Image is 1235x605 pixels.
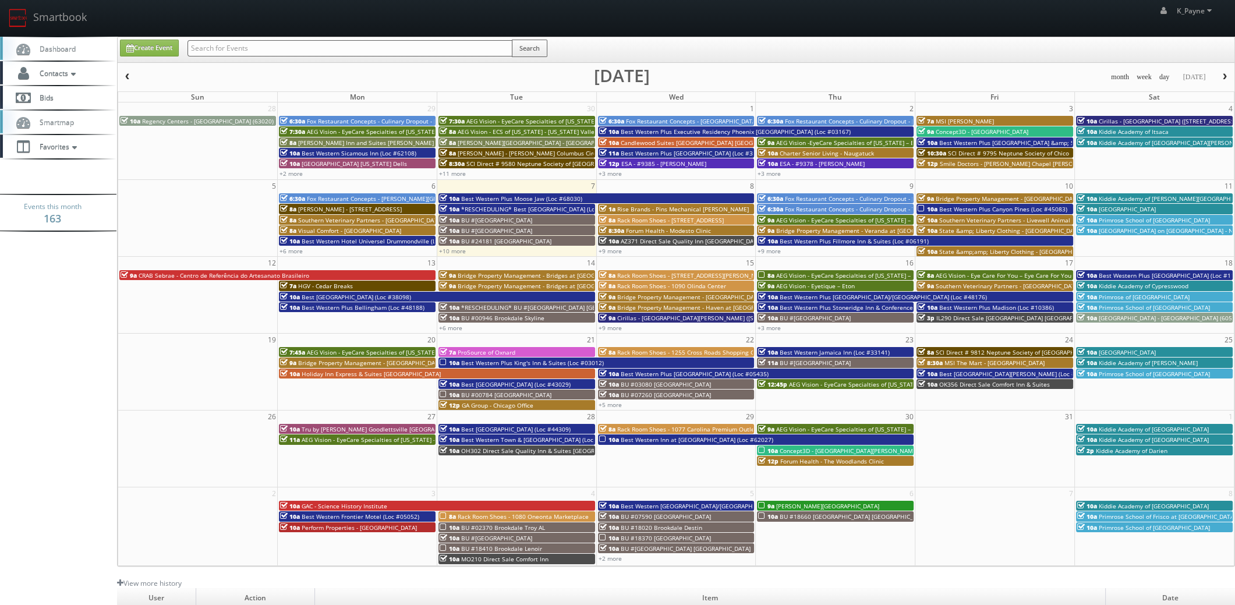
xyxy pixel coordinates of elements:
span: [GEOGRAPHIC_DATA] [1099,348,1156,356]
span: 8a [918,271,934,279]
span: Kiddie Academy of [GEOGRAPHIC_DATA] [1099,502,1209,510]
span: AEG Vision - EyeCare Specialties of [US_STATE] – [GEOGRAPHIC_DATA] HD EyeCare [307,348,535,356]
span: 10a [599,544,619,553]
span: 9a [440,282,456,290]
span: 9a [918,128,934,136]
span: 10a [599,523,619,532]
span: 9a [758,227,774,235]
span: Regency Centers - [GEOGRAPHIC_DATA] (63020) [142,117,274,125]
span: Rack Room Shoes - [STREET_ADDRESS][PERSON_NAME] [617,271,770,279]
span: 10a [280,502,300,510]
span: 10a [1077,194,1097,203]
span: 6:30a [758,205,783,213]
span: Best Western Plus [GEOGRAPHIC_DATA] &amp; Suites (Loc #44475) [939,139,1126,147]
span: BU #18020 Brookdale Destin [621,523,702,532]
span: Best Western Plus Canyon Pines (Loc #45083) [939,205,1067,213]
span: Best Western Inn at [GEOGRAPHIC_DATA] (Loc #62027) [621,436,773,444]
span: 10a [599,391,619,399]
span: Rise Brands - Pins Mechanical [PERSON_NAME] [617,205,749,213]
span: 10a [440,205,459,213]
span: 1a [599,205,615,213]
span: K_Payne [1177,6,1215,16]
span: 8a [280,216,296,224]
span: 10a [918,247,937,256]
span: [PERSON_NAME] - [STREET_ADDRESS] [298,205,402,213]
span: 3p [918,314,935,322]
span: 10a [758,447,778,455]
span: 10a [1077,512,1097,521]
span: 9a [758,282,774,290]
span: [PERSON_NAME] - [PERSON_NAME] Columbus Circle [458,149,601,157]
span: 8a [599,425,615,433]
span: 12p [918,160,938,168]
span: 10a [599,139,619,147]
span: AEG Vision -EyeCare Specialties of [US_STATE] – Eyes On Sammamish [776,139,969,147]
span: Candlewood Suites [GEOGRAPHIC_DATA] [GEOGRAPHIC_DATA] [621,139,792,147]
span: ProSource of Oxnard [458,348,515,356]
span: AZ371 Direct Sale Quality Inn [GEOGRAPHIC_DATA] [621,237,762,245]
a: +10 more [439,247,466,255]
span: 10a [1077,227,1097,235]
span: 8a [280,139,296,147]
span: Holiday Inn Express & Suites [GEOGRAPHIC_DATA] [302,370,441,378]
span: Fox Restaurant Concepts - [PERSON_NAME][GEOGRAPHIC_DATA] [307,194,484,203]
span: Fox Restaurant Concepts - Culinary Dropout - [GEOGRAPHIC_DATA] [785,117,969,125]
span: 8a [599,216,615,224]
span: 6:30a [599,117,624,125]
span: Charter Senior Living - Naugatuck [780,149,874,157]
span: AEG Vision - EyeCare Specialties of [US_STATE] – [PERSON_NAME] EyeCare [302,436,508,444]
span: 10a [1077,425,1097,433]
span: 10a [918,227,937,235]
span: 10a [758,314,778,322]
span: Best Western Plus [GEOGRAPHIC_DATA] (Loc #35038) [621,149,769,157]
span: GAC - Science History Institute [302,502,387,510]
span: 7:30a [280,128,305,136]
span: Best Western Plus Bellingham (Loc #48188) [302,303,424,312]
span: Southern Veterinary Partners - [GEOGRAPHIC_DATA] [936,282,1080,290]
span: Best Western Plus Stoneridge Inn & Conference Centre (Loc #66085) [780,303,971,312]
a: +9 more [758,247,781,255]
a: +9 more [599,247,622,255]
span: AEG Vision - EyeCare Specialties of [US_STATE] – Elite Vision Care ([GEOGRAPHIC_DATA]) [776,271,1021,279]
span: MSI The Mart - [GEOGRAPHIC_DATA] [944,359,1045,367]
span: 10a [918,303,937,312]
span: 11a [599,149,619,157]
span: 10a [1077,271,1097,279]
span: 9a [918,194,934,203]
span: 10a [1077,502,1097,510]
span: 10a [440,237,459,245]
span: Kiddie Academy of [GEOGRAPHIC_DATA] [1099,436,1209,444]
span: AEG Vision - Eye Care For You – Eye Care For You ([PERSON_NAME]) [936,271,1123,279]
span: 10a [1077,359,1097,367]
span: 9a [599,314,615,322]
span: 10a [599,380,619,388]
span: Best Western Plus Madison (Loc #10386) [939,303,1054,312]
span: ESA - #9378 - [PERSON_NAME] [780,160,865,168]
span: 10a [599,534,619,542]
span: Best Western Hotel Universel Drummondville (Loc #67019) [302,237,467,245]
a: +9 more [599,324,622,332]
span: Visual Comfort - [GEOGRAPHIC_DATA] [298,227,401,235]
span: 6:30a [758,117,783,125]
span: BU #03080 [GEOGRAPHIC_DATA] [621,380,711,388]
span: Rack Room Shoes - 1255 Cross Roads Shopping Center [617,348,769,356]
span: Best Western Frontier Motel (Loc #05052) [302,512,419,521]
span: BU #18410 Brookdale Lenoir [461,544,542,553]
span: 10a [918,380,937,388]
span: 7:30a [440,117,465,125]
span: 10a [1077,523,1097,532]
span: 8a [758,271,774,279]
a: +11 more [439,169,466,178]
span: 10a [440,544,459,553]
span: 10a [440,555,459,563]
span: BU #[GEOGRAPHIC_DATA] [GEOGRAPHIC_DATA] [621,544,751,553]
span: 10a [440,523,459,532]
span: 10a [1077,303,1097,312]
span: 10a [440,216,459,224]
span: AEG Vision - EyeCare Specialties of [US_STATE] – [PERSON_NAME] & Associates [789,380,1008,388]
span: Best Western Sicamous Inn (Loc #62108) [302,149,416,157]
span: 10a [1077,436,1097,444]
span: Fox Restaurant Concepts - Culinary Dropout - [GEOGRAPHIC_DATA] [307,117,491,125]
span: Concept3D - [GEOGRAPHIC_DATA][PERSON_NAME] [780,447,918,455]
span: Rack Room Shoes - 1090 Olinda Center [617,282,726,290]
